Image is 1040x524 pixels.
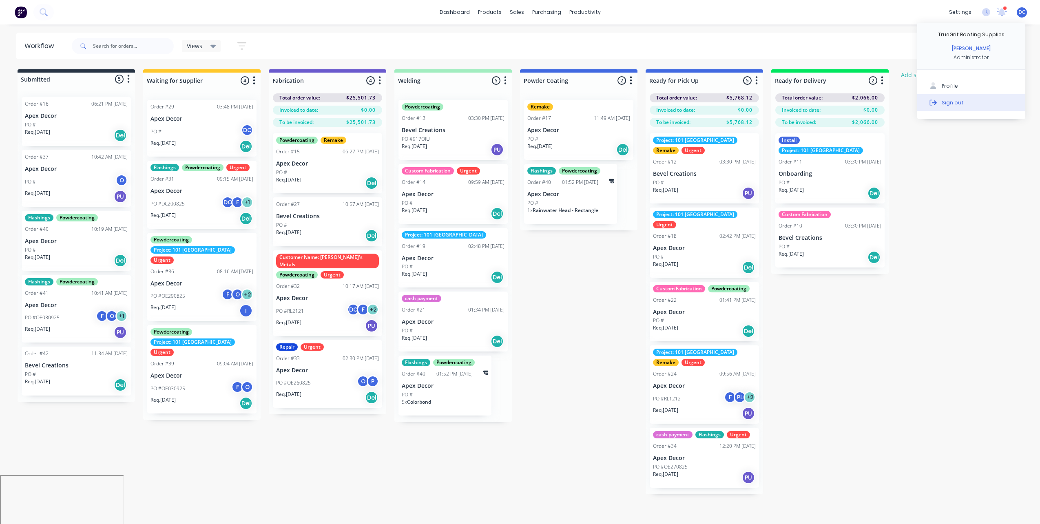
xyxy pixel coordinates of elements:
[114,378,127,391] div: Del
[527,179,551,186] div: Order #40
[468,179,505,186] div: 09:59 AM [DATE]
[273,340,382,408] div: RepairUrgentOrder #3302:30 PM [DATE]Apex DecorPO #OE260825OPReq.[DATE]Del
[719,158,756,166] div: 03:30 PM [DATE]
[321,271,344,279] div: Urgent
[25,246,36,254] p: PO #
[782,119,816,126] span: To be invoiced:
[276,295,379,302] p: Apex Decor
[91,100,128,108] div: 06:21 PM [DATE]
[954,54,989,61] div: Administrator
[217,360,253,367] div: 09:04 AM [DATE]
[650,428,759,488] div: cash paymentFlashingsUrgentOrder #3412:20 PM [DATE]Apex DecorPO #OE270825Req.[DATE]PU
[650,282,759,342] div: Custom FabricationPowdercoatingOrder #2201:41 PM [DATE]Apex DecorPO #Req.[DATE]Del
[22,97,131,146] div: Order #1606:21 PM [DATE]Apex DecorPO #Req.[DATE]Del
[321,137,346,144] div: Remake
[724,391,736,403] div: F
[402,207,427,214] p: Req. [DATE]
[653,232,677,240] div: Order #18
[150,338,235,346] div: Project: 101 [GEOGRAPHIC_DATA]
[734,391,746,403] div: PL
[239,397,252,410] div: Del
[279,119,314,126] span: To be invoiced:
[491,271,504,284] div: Del
[276,283,300,290] div: Order #32
[25,290,49,297] div: Order #41
[653,170,756,177] p: Bevel Creations
[436,370,473,378] div: 01:52 PM [DATE]
[147,100,257,157] div: Order #2903:48 PM [DATE]Apex DecorPO #DCReq.[DATE]Del
[402,327,413,334] p: PO #
[241,196,253,208] div: + 1
[402,270,427,278] p: Req. [DATE]
[527,207,533,214] span: 1 x
[150,268,174,275] div: Order #36
[650,345,759,424] div: Project: 101 [GEOGRAPHIC_DATA]RemakeUrgentOrder #2409:56 AM [DATE]Apex DecorPO #RL1212FPL+2Req.[D...
[25,325,50,333] p: Req. [DATE]
[398,164,508,224] div: Custom FabricationUrgentOrder #1409:59 AM [DATE]Apex DecorPO #Req.[DATE]Del
[150,103,174,111] div: Order #29
[650,133,759,203] div: Project: 101 [GEOGRAPHIC_DATA]RemakeUrgentOrder #1203:30 PM [DATE]Bevel CreationsPO #Req.[DATE]PU
[743,391,756,403] div: + 2
[25,302,128,309] p: Apex Decor
[226,164,250,171] div: Urgent
[863,106,878,114] span: $0.00
[695,431,724,438] div: Flashings
[653,285,705,292] div: Custom Fabrication
[457,167,480,175] div: Urgent
[742,187,755,200] div: PU
[25,371,36,378] p: PO #
[114,254,127,267] div: Del
[15,6,27,18] img: Factory
[402,103,443,111] div: Powdercoating
[276,201,300,208] div: Order #27
[897,69,957,80] button: Add status column
[653,147,679,154] div: Remake
[150,164,179,171] div: Flashings
[726,94,752,102] span: $5,768.12
[147,233,257,321] div: PowdercoatingProject: 101 [GEOGRAPHIC_DATA]UrgentOrder #3608:16 AM [DATE]Apex DecorPO #OE290825FO...
[402,127,505,134] p: Bevel Creations
[56,214,98,221] div: Powdercoating
[361,106,376,114] span: $0.00
[742,407,755,420] div: PU
[402,255,505,262] p: Apex Decor
[241,124,253,136] div: DC
[276,213,379,220] p: Bevel Creations
[25,226,49,233] div: Order #40
[115,310,128,322] div: + 1
[719,370,756,378] div: 09:56 AM [DATE]
[150,396,176,404] p: Req. [DATE]
[491,335,504,348] div: Del
[653,296,677,304] div: Order #22
[779,234,881,241] p: Bevel Creations
[433,359,475,366] div: Powdercoating
[402,382,488,389] p: Apex Decor
[942,82,958,90] div: Profile
[742,261,755,274] div: Del
[367,303,379,316] div: + 2
[365,177,378,190] div: Del
[276,379,311,387] p: PO #OE260825
[653,137,737,144] div: Project: 101 [GEOGRAPHIC_DATA]
[150,200,185,208] p: PO #DC200825
[653,253,664,261] p: PO #
[91,153,128,161] div: 10:42 AM [DATE]
[241,381,253,393] div: O
[221,288,234,301] div: F
[775,133,885,203] div: InstallProject: 101 [GEOGRAPHIC_DATA]Order #1103:30 PM [DATE]OnboardingPO #Req.[DATE]Del
[527,167,556,175] div: Flashings
[468,115,505,122] div: 03:30 PM [DATE]
[25,278,53,285] div: Flashings
[775,208,885,268] div: Custom FabricationOrder #1003:30 PM [DATE]Bevel CreationsPO #Req.[DATE]Del
[217,103,253,111] div: 03:48 PM [DATE]
[436,6,474,18] a: dashboard
[25,314,60,321] p: PO #OE030925
[682,359,705,366] div: Urgent
[867,187,881,200] div: Del
[147,325,257,413] div: PowdercoatingProject: 101 [GEOGRAPHIC_DATA]UrgentOrder #3909:04 AM [DATE]Apex DecorPO #OE030925FO...
[402,167,454,175] div: Custom Fabrication
[845,158,881,166] div: 03:30 PM [DATE]
[491,207,504,220] div: Del
[653,245,756,252] p: Apex Decor
[150,292,185,300] p: PO #OE290825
